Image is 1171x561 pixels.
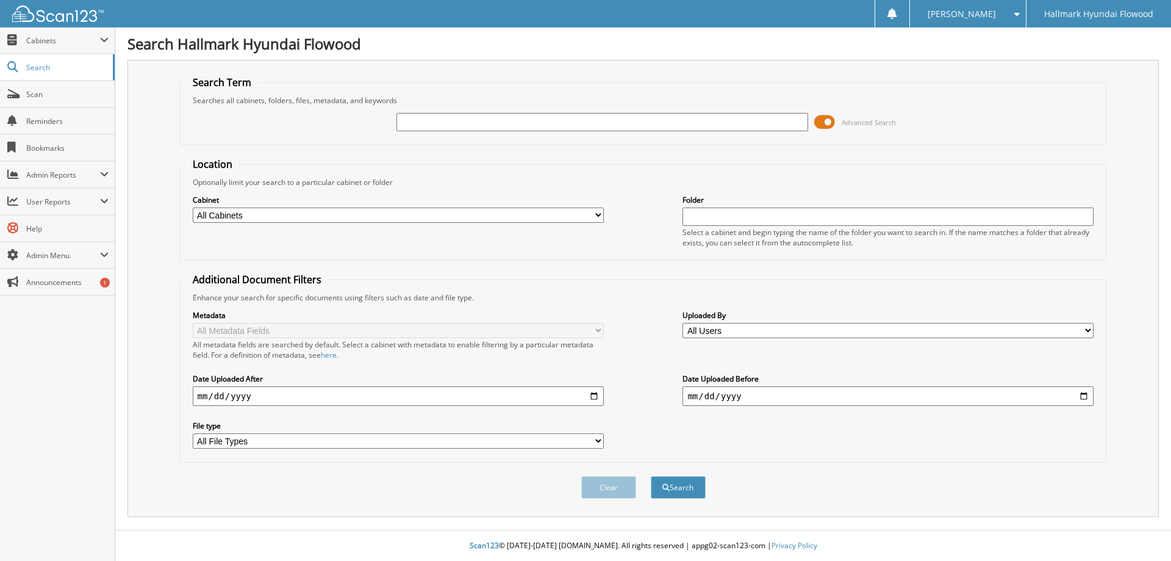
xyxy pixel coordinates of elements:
[581,476,636,499] button: Clear
[772,540,817,551] a: Privacy Policy
[26,197,100,207] span: User Reports
[321,350,337,360] a: here
[682,310,1094,320] label: Uploaded By
[127,34,1159,54] h1: Search Hallmark Hyundai Flowood
[842,118,896,127] span: Advanced Search
[682,374,1094,384] label: Date Uploaded Before
[12,5,104,22] img: scan123-logo-white.svg
[193,195,604,205] label: Cabinet
[26,223,109,234] span: Help
[682,227,1094,248] div: Select a cabinet and begin typing the name of the folder you want to search in. If the name match...
[193,386,604,406] input: start
[26,277,109,288] span: Announcements
[651,476,706,499] button: Search
[193,310,604,320] label: Metadata
[193,374,604,384] label: Date Uploaded After
[187,157,238,171] legend: Location
[100,278,110,288] div: 1
[26,116,109,126] span: Reminders
[187,292,1100,303] div: Enhance your search for specific documents using filters such as date and file type.
[26,62,107,73] span: Search
[1044,10,1153,18] span: Hallmark Hyundai Flowood
[187,177,1100,187] div: Optionally limit your search to a particular cabinet or folder
[26,170,100,180] span: Admin Reports
[682,386,1094,406] input: end
[470,540,499,551] span: Scan123
[26,143,109,153] span: Bookmarks
[682,195,1094,205] label: Folder
[115,531,1171,561] div: © [DATE]-[DATE] [DOMAIN_NAME]. All rights reserved | appg02-scan123-com |
[187,273,328,286] legend: Additional Document Filters
[193,339,604,360] div: All metadata fields are searched by default. Select a cabinet with metadata to enable filtering b...
[193,421,604,431] label: File type
[26,250,100,261] span: Admin Menu
[928,10,996,18] span: [PERSON_NAME]
[187,95,1100,106] div: Searches all cabinets, folders, files, metadata, and keywords
[26,89,109,100] span: Scan
[26,35,100,46] span: Cabinets
[187,76,257,89] legend: Search Term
